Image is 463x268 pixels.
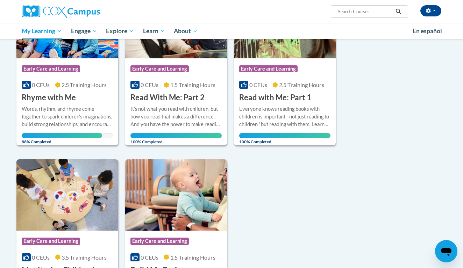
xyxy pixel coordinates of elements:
span: My Learning [22,27,62,35]
div: It's not what you read with children, but how you read that makes a difference. And you have the ... [130,105,222,128]
span: Early Care and Learning [22,238,80,245]
button: Account Settings [420,5,441,16]
span: Early Care and Learning [130,238,189,245]
span: Learn [143,27,165,35]
div: Everyone knows reading books with children is important - not just reading to children ' but read... [239,105,330,128]
a: My Learning [17,23,66,39]
span: Explore [106,27,134,35]
div: Words, rhythm, and rhyme come together to spark children's imaginations, build strong relationshi... [22,105,113,128]
span: 3.5 Training Hours [62,254,107,261]
span: 100% Completed [239,133,330,144]
span: Engage [71,27,97,35]
img: Cox Campus [22,5,100,18]
a: Cox Campus [22,5,155,18]
a: En español [408,24,447,38]
a: Explore [101,23,138,39]
span: 0 CEUs [32,81,50,88]
div: Your progress [239,133,330,138]
span: Early Care and Learning [22,65,80,72]
a: Engage [66,23,102,39]
h3: Read With Me: Part 2 [130,92,205,103]
a: About [170,23,202,39]
span: 1.5 Training Hours [170,81,215,88]
span: En español [413,27,442,35]
div: Your progress [130,133,222,138]
div: Main menu [11,23,452,39]
span: 2.5 Training Hours [279,81,324,88]
span: Early Care and Learning [130,65,189,72]
span: 0 CEUs [249,81,267,88]
div: Your progress [22,133,102,138]
span: 88% Completed [22,133,102,144]
button: Search [393,7,404,16]
img: Course Logo [16,159,118,231]
span: 100% Completed [130,133,222,144]
span: 0 CEUs [32,254,50,261]
h3: Rhyme with Me [22,92,76,103]
h3: Read with Me: Part 1 [239,92,311,103]
span: 0 CEUs [141,81,158,88]
img: Course Logo [125,159,227,231]
span: 1.5 Training Hours [170,254,215,261]
input: Search Courses [337,7,393,16]
span: 0 CEUs [141,254,158,261]
iframe: Button to launch messaging window [435,240,457,262]
span: About [174,27,198,35]
span: 2.5 Training Hours [62,81,107,88]
a: Learn [138,23,170,39]
span: Early Care and Learning [239,65,298,72]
